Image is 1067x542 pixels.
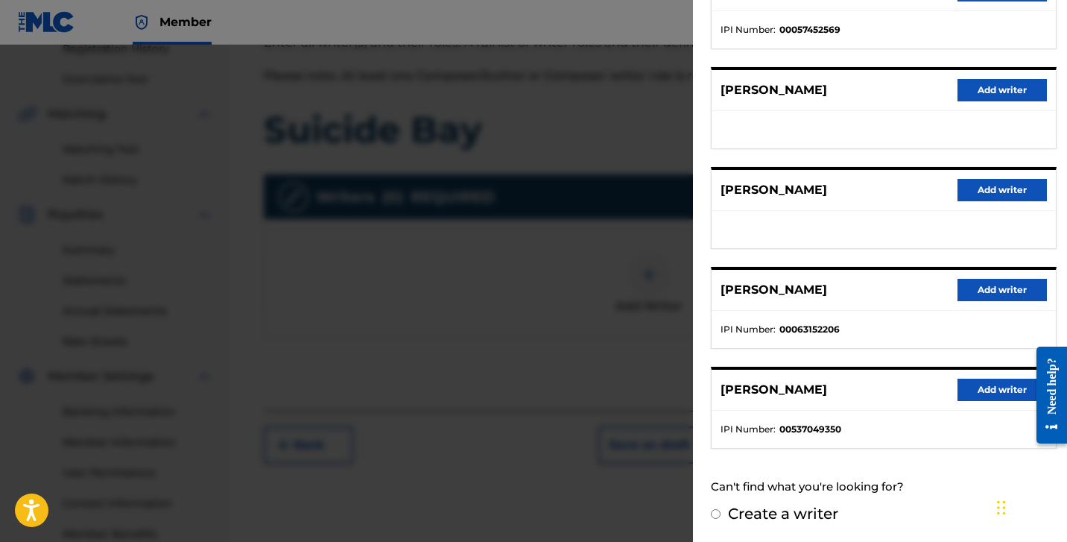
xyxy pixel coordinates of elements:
[957,179,1047,201] button: Add writer
[721,281,827,299] p: [PERSON_NAME]
[159,13,212,31] span: Member
[957,379,1047,401] button: Add writer
[721,81,827,99] p: [PERSON_NAME]
[779,423,841,436] strong: 00537049350
[957,79,1047,101] button: Add writer
[779,323,840,336] strong: 00063152206
[721,381,827,399] p: [PERSON_NAME]
[711,471,1057,503] div: Can't find what you're looking for?
[997,485,1006,530] div: Drag
[721,423,776,436] span: IPI Number :
[721,181,827,199] p: [PERSON_NAME]
[728,505,838,523] label: Create a writer
[18,11,75,33] img: MLC Logo
[957,279,1047,301] button: Add writer
[992,470,1067,542] iframe: Chat Widget
[1025,331,1067,459] iframe: Resource Center
[133,13,151,31] img: Top Rightsholder
[721,323,776,336] span: IPI Number :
